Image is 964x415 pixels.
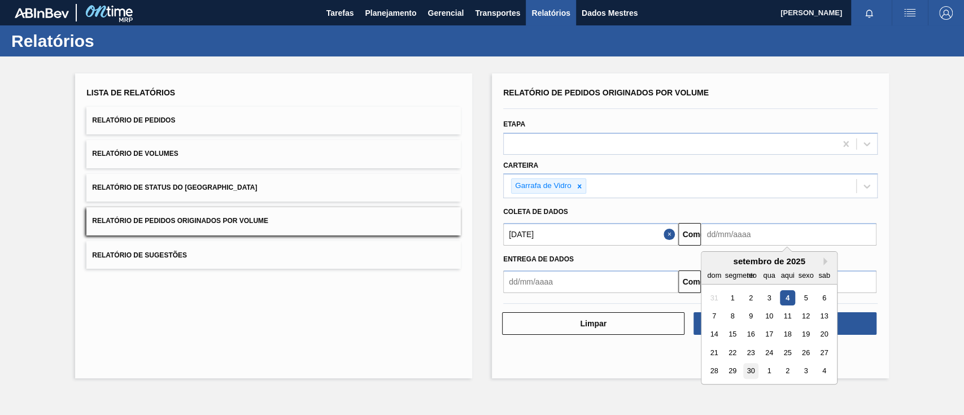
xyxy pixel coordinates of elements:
[86,107,461,134] button: Relatório de Pedidos
[747,271,755,279] font: ter
[762,327,777,342] div: Escolha quarta-feira, 17 de setembro de 2025
[817,290,832,305] div: Escolha sábado, 6 de setembro de 2025
[784,330,792,339] font: 18
[706,290,722,305] div: Não disponível domingo, 31 de agosto de 2025
[765,348,773,357] font: 24
[92,150,178,158] font: Relatório de Volumes
[821,312,828,320] font: 13
[780,308,795,324] div: Escolha quinta-feira, 11 de setembro de 2025
[92,217,268,225] font: Relatório de Pedidos Originados por Volume
[762,364,777,379] div: Escolha quarta-feira, 1 de outubro de 2025
[664,223,678,246] button: Fechar
[799,271,814,279] font: sexo
[817,327,832,342] div: Escolha sábado, 20 de setembro de 2025
[804,367,808,375] font: 3
[503,120,525,128] font: Etapa
[678,270,701,293] button: Comeu
[710,330,718,339] font: 14
[86,241,461,269] button: Relatório de Sugestões
[86,207,461,235] button: Relatório de Pedidos Originados por Volume
[729,348,736,357] font: 22
[693,312,876,335] button: Download
[799,364,814,379] div: Escolha sexta-feira, 3 de outubro de 2025
[799,308,814,324] div: Escolha sexta-feira, 12 de setembro de 2025
[712,312,716,320] font: 7
[729,330,736,339] font: 15
[743,308,758,324] div: Escolha terça-feira, 9 de setembro de 2025
[784,312,792,320] font: 11
[15,8,69,18] img: TNhmsLtSVTkK8tSr43FrP2fwEKptu5GPRR3wAAAABJRU5ErkJggg==
[11,32,94,50] font: Relatórios
[799,327,814,342] div: Escolha sexta-feira, 19 de setembro de 2025
[580,319,607,328] font: Limpar
[428,8,464,18] font: Gerencial
[725,308,740,324] div: Escolha segunda-feira, 8 de setembro de 2025
[767,367,771,375] font: 1
[817,364,832,379] div: Escolha sábado, 4 de outubro de 2025
[731,294,735,302] font: 1
[515,181,572,190] font: Garrafa de Vidro
[743,345,758,360] div: Escolha terça-feira, 23 de setembro de 2025
[749,294,753,302] font: 2
[92,184,257,191] font: Relatório de Status do [GEOGRAPHIC_DATA]
[365,8,416,18] font: Planejamento
[503,161,538,169] font: Carteira
[326,8,354,18] font: Tarefas
[786,294,789,302] font: 4
[822,367,826,375] font: 4
[747,330,755,339] font: 16
[822,294,826,302] font: 6
[710,348,718,357] font: 21
[762,308,777,324] div: Escolha quarta-feira, 10 de setembro de 2025
[531,8,570,18] font: Relatórios
[802,330,810,339] font: 19
[823,257,831,265] button: Próximo mês
[821,330,828,339] font: 20
[817,345,832,360] div: Escolha sábado, 27 de setembro de 2025
[706,327,722,342] div: Escolha domingo, 14 de setembro de 2025
[706,364,722,379] div: Escolha domingo, 28 de setembro de 2025
[802,312,810,320] font: 12
[503,255,574,263] font: Entrega de dados
[762,345,777,360] div: Escolha quarta-feira, 24 de setembro de 2025
[502,312,684,335] button: Limpar
[86,140,461,168] button: Relatório de Volumes
[851,5,887,21] button: Notificações
[743,327,758,342] div: Escolha terça-feira, 16 de setembro de 2025
[821,348,828,357] font: 27
[734,256,806,266] font: setembro de 2025
[749,312,753,320] font: 9
[86,88,175,97] font: Lista de Relatórios
[705,289,834,380] div: mês 2025-09
[743,290,758,305] div: Escolha terça-feira, 2 de setembro de 2025
[939,6,953,20] img: Sair
[582,8,638,18] font: Dados Mestres
[764,271,775,279] font: qua
[475,8,520,18] font: Transportes
[729,367,736,375] font: 29
[781,271,795,279] font: aqui
[725,290,740,305] div: Escolha segunda-feira, 1 de setembro de 2025
[802,348,810,357] font: 26
[725,271,757,279] font: segmento
[903,6,917,20] img: ações do usuário
[503,208,568,216] font: Coleta de dados
[780,345,795,360] div: Escolha quinta-feira, 25 de setembro de 2025
[92,116,175,124] font: Relatório de Pedidos
[765,330,773,339] font: 17
[765,312,773,320] font: 10
[92,251,187,259] font: Relatório de Sugestões
[682,277,709,286] font: Comeu
[701,223,876,246] input: dd/mm/aaaa
[799,290,814,305] div: Escolha sexta-feira, 5 de setembro de 2025
[780,327,795,342] div: Escolha quinta-feira, 18 de setembro de 2025
[706,308,722,324] div: Escolha domingo, 7 de setembro de 2025
[731,312,735,320] font: 8
[710,294,718,302] font: 31
[799,345,814,360] div: Escolha sexta-feira, 26 de setembro de 2025
[817,308,832,324] div: Escolha sábado, 13 de setembro de 2025
[780,290,795,305] div: Escolha quinta-feira, 4 de setembro de 2025
[503,270,678,293] input: dd/mm/aaaa
[762,290,777,305] div: Escolha quarta-feira, 3 de setembro de 2025
[819,271,831,279] font: sab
